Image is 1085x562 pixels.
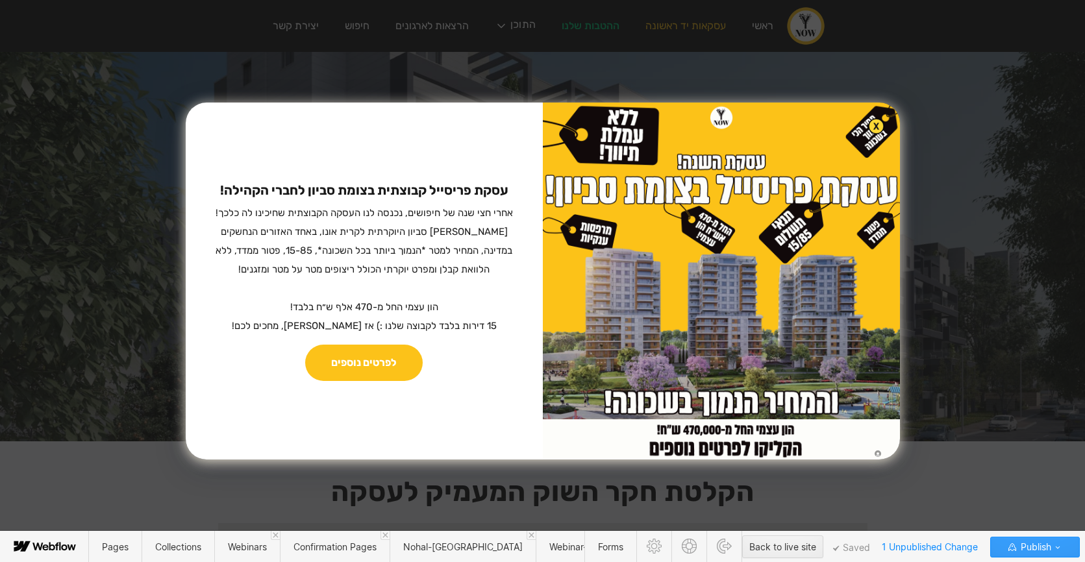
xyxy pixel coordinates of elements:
[549,541,632,552] span: Webinar-recordings
[293,541,377,552] span: Confirmation Pages
[228,541,267,552] span: Webinars
[527,531,536,540] a: Close 'Nohal-milhama' tab
[305,345,423,381] a: לפרטים נוספים
[1018,537,1051,557] span: Publish
[598,541,623,552] span: Forms
[216,207,513,332] sub: אחרי חצי שנה של חיפושים, נכנסה לנו העסקה הקבוצתית שחיכינו לה כלכך! [PERSON_NAME] סביון היוקרתית ל...
[990,537,1080,557] button: Publish
[155,541,201,552] span: Collections
[403,541,523,552] span: Nohal-[GEOGRAPHIC_DATA]
[220,182,508,198] strong: עסקת פריסייל קבוצתית בצומת סביון לחברי הקהילה! ‍
[833,545,870,552] span: Saved
[380,531,390,540] a: Close 'Confirmation Pages' tab
[742,535,823,558] button: Back to live site
[102,541,129,552] span: Pages
[271,531,280,540] a: Close 'Webinars' tab
[749,537,816,557] div: Back to live site
[876,537,984,557] span: 1 Unpublished Change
